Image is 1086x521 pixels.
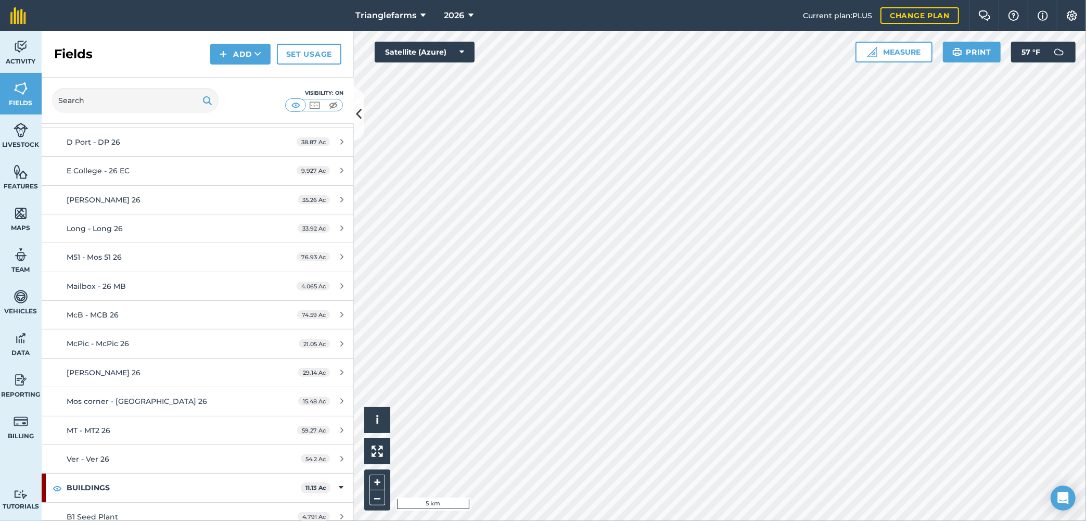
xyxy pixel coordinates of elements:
img: fieldmargin Logo [10,7,26,24]
button: – [369,490,385,505]
span: McB - MCB 26 [67,310,119,320]
img: svg+xml;base64,PD94bWwgdmVyc2lvbj0iMS4wIiBlbmNvZGluZz0idXRmLTgiPz4KPCEtLSBHZW5lcmF0b3I6IEFkb2JlIE... [14,490,28,500]
img: svg+xml;base64,PHN2ZyB4bWxucz0iaHR0cDovL3d3dy53My5vcmcvMjAwMC9zdmciIHdpZHRoPSI1NiIgaGVpZ2h0PSI2MC... [14,81,28,96]
img: Two speech bubbles overlapping with the left bubble in the forefront [978,10,991,21]
span: Long - Long 26 [67,224,123,233]
img: svg+xml;base64,PD94bWwgdmVyc2lvbj0iMS4wIiBlbmNvZGluZz0idXRmLTgiPz4KPCEtLSBHZW5lcmF0b3I6IEFkb2JlIE... [14,289,28,304]
strong: BUILDINGS [67,474,301,502]
img: svg+xml;base64,PHN2ZyB4bWxucz0iaHR0cDovL3d3dy53My5vcmcvMjAwMC9zdmciIHdpZHRoPSI1MCIgaGVpZ2h0PSI0MC... [327,100,340,110]
span: McPic - McPic 26 [67,339,129,348]
button: 57 °F [1011,42,1076,62]
span: 76.93 Ac [297,252,330,261]
span: 4.791 Ac [298,512,330,521]
span: D Port - DP 26 [67,137,120,147]
img: svg+xml;base64,PHN2ZyB4bWxucz0iaHR0cDovL3d3dy53My5vcmcvMjAwMC9zdmciIHdpZHRoPSIxNyIgaGVpZ2h0PSIxNy... [1038,9,1048,22]
a: MT - MT2 2659.27 Ac [42,416,354,444]
span: E College - 26 EC [67,166,130,175]
span: [PERSON_NAME] 26 [67,368,140,377]
span: 9.927 Ac [297,166,330,175]
a: [PERSON_NAME] 2635.26 Ac [42,186,354,214]
span: 4.065 Ac [297,282,330,290]
img: A question mark icon [1007,10,1020,21]
span: MT - MT2 26 [67,426,110,435]
button: Satellite (Azure) [375,42,475,62]
img: svg+xml;base64,PHN2ZyB4bWxucz0iaHR0cDovL3d3dy53My5vcmcvMjAwMC9zdmciIHdpZHRoPSIxOCIgaGVpZ2h0PSIyNC... [53,482,62,494]
span: Trianglefarms [355,9,416,22]
a: Mos corner - [GEOGRAPHIC_DATA] 2615.48 Ac [42,387,354,415]
img: svg+xml;base64,PD94bWwgdmVyc2lvbj0iMS4wIiBlbmNvZGluZz0idXRmLTgiPz4KPCEtLSBHZW5lcmF0b3I6IEFkb2JlIE... [1049,42,1069,62]
img: Ruler icon [867,47,877,57]
span: Current plan : PLUS [803,10,872,21]
button: + [369,475,385,490]
img: svg+xml;base64,PHN2ZyB4bWxucz0iaHR0cDovL3d3dy53My5vcmcvMjAwMC9zdmciIHdpZHRoPSI1NiIgaGVpZ2h0PSI2MC... [14,164,28,180]
img: svg+xml;base64,PHN2ZyB4bWxucz0iaHR0cDovL3d3dy53My5vcmcvMjAwMC9zdmciIHdpZHRoPSIxNCIgaGVpZ2h0PSIyNC... [220,48,227,60]
button: Add [210,44,271,65]
a: Set usage [277,44,341,65]
h2: Fields [54,46,93,62]
img: svg+xml;base64,PHN2ZyB4bWxucz0iaHR0cDovL3d3dy53My5vcmcvMjAwMC9zdmciIHdpZHRoPSIxOSIgaGVpZ2h0PSIyNC... [952,46,962,58]
a: E College - 26 EC9.927 Ac [42,157,354,185]
a: Ver - Ver 2654.2 Ac [42,445,354,473]
button: Print [943,42,1001,62]
span: Ver - Ver 26 [67,454,109,464]
span: 35.26 Ac [298,195,330,204]
span: 21.05 Ac [299,339,330,348]
span: 57 ° F [1021,42,1040,62]
img: svg+xml;base64,PD94bWwgdmVyc2lvbj0iMS4wIiBlbmNvZGluZz0idXRmLTgiPz4KPCEtLSBHZW5lcmF0b3I6IEFkb2JlIE... [14,414,28,429]
a: Long - Long 2633.92 Ac [42,214,354,243]
img: svg+xml;base64,PD94bWwgdmVyc2lvbj0iMS4wIiBlbmNvZGluZz0idXRmLTgiPz4KPCEtLSBHZW5lcmF0b3I6IEFkb2JlIE... [14,247,28,263]
a: Change plan [880,7,959,24]
a: McPic - McPic 2621.05 Ac [42,329,354,358]
span: 33.92 Ac [298,224,330,233]
a: D Port - DP 2638.87 Ac [42,128,354,156]
img: Four arrows, one pointing top left, one top right, one bottom right and the last bottom left [372,446,383,457]
span: Mailbox - 26 MB [67,282,126,291]
a: M51 - Mos 51 2676.93 Ac [42,243,354,271]
span: 29.14 Ac [298,368,330,377]
span: 74.59 Ac [297,310,330,319]
span: 59.27 Ac [297,426,330,435]
input: Search [52,88,219,113]
a: McB - MCB 2674.59 Ac [42,301,354,329]
a: Mailbox - 26 MB4.065 Ac [42,272,354,300]
div: Visibility: On [285,89,343,97]
img: svg+xml;base64,PHN2ZyB4bWxucz0iaHR0cDovL3d3dy53My5vcmcvMjAwMC9zdmciIHdpZHRoPSIxOSIgaGVpZ2h0PSIyNC... [202,94,212,107]
span: [PERSON_NAME] 26 [67,195,140,205]
div: BUILDINGS11.13 Ac [42,474,354,502]
img: svg+xml;base64,PHN2ZyB4bWxucz0iaHR0cDovL3d3dy53My5vcmcvMjAwMC9zdmciIHdpZHRoPSI1MCIgaGVpZ2h0PSI0MC... [289,100,302,110]
img: svg+xml;base64,PHN2ZyB4bWxucz0iaHR0cDovL3d3dy53My5vcmcvMjAwMC9zdmciIHdpZHRoPSI1NiIgaGVpZ2h0PSI2MC... [14,206,28,221]
strong: 11.13 Ac [305,484,326,491]
img: A cog icon [1066,10,1078,21]
span: 15.48 Ac [298,397,330,405]
button: i [364,407,390,433]
span: i [376,413,379,426]
img: svg+xml;base64,PD94bWwgdmVyc2lvbj0iMS4wIiBlbmNvZGluZz0idXRmLTgiPz4KPCEtLSBHZW5lcmF0b3I6IEFkb2JlIE... [14,39,28,55]
img: svg+xml;base64,PHN2ZyB4bWxucz0iaHR0cDovL3d3dy53My5vcmcvMjAwMC9zdmciIHdpZHRoPSI1MCIgaGVpZ2h0PSI0MC... [308,100,321,110]
button: Measure [855,42,932,62]
div: Open Intercom Messenger [1051,486,1076,511]
a: [PERSON_NAME] 2629.14 Ac [42,359,354,387]
img: svg+xml;base64,PD94bWwgdmVyc2lvbj0iMS4wIiBlbmNvZGluZz0idXRmLTgiPz4KPCEtLSBHZW5lcmF0b3I6IEFkb2JlIE... [14,122,28,138]
span: 2026 [444,9,465,22]
img: svg+xml;base64,PD94bWwgdmVyc2lvbj0iMS4wIiBlbmNvZGluZz0idXRmLTgiPz4KPCEtLSBHZW5lcmF0b3I6IEFkb2JlIE... [14,372,28,388]
span: Mos corner - [GEOGRAPHIC_DATA] 26 [67,397,207,406]
span: 38.87 Ac [297,137,330,146]
span: M51 - Mos 51 26 [67,252,122,262]
span: 54.2 Ac [301,454,330,463]
img: svg+xml;base64,PD94bWwgdmVyc2lvbj0iMS4wIiBlbmNvZGluZz0idXRmLTgiPz4KPCEtLSBHZW5lcmF0b3I6IEFkb2JlIE... [14,331,28,346]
